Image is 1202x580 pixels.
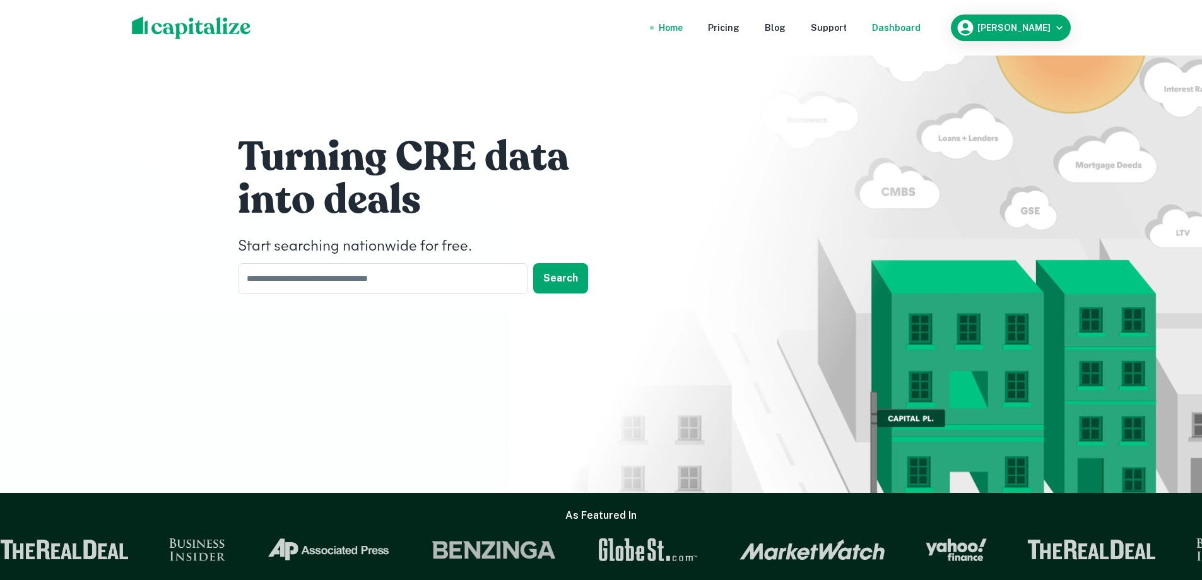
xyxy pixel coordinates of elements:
[238,132,616,182] h1: Turning CRE data
[872,21,921,35] a: Dashboard
[922,538,983,561] img: Yahoo Finance
[736,539,881,560] img: Market Watch
[565,508,637,523] h6: As Featured In
[262,538,387,561] img: Associated Press
[165,538,222,561] img: Business Insider
[238,175,616,225] h1: into deals
[238,235,616,258] h4: Start searching nationwide for free.
[977,23,1051,32] h6: [PERSON_NAME]
[708,21,739,35] a: Pricing
[659,21,683,35] a: Home
[427,538,553,561] img: Benzinga
[132,16,251,39] img: capitalize-logo.png
[765,21,786,35] a: Blog
[533,263,588,293] button: Search
[593,538,695,561] img: GlobeSt
[1139,479,1202,540] iframe: Chat Widget
[951,15,1071,41] button: [PERSON_NAME]
[811,21,847,35] a: Support
[1023,540,1152,560] img: The Real Deal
